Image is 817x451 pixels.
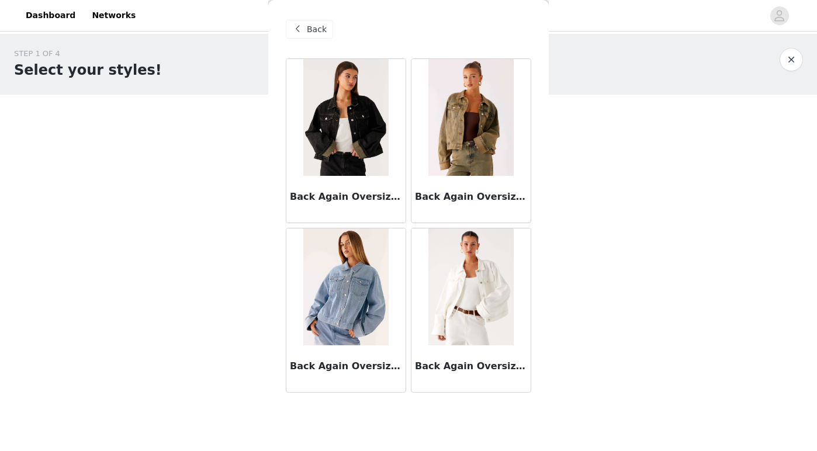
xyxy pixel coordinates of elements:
h3: Back Again Oversized Denim Jacket - Light Wash Blue [290,359,402,373]
img: Back Again Oversized Denim Jacket - Acid Charcoal [303,59,388,176]
span: Back [307,23,327,36]
img: Back Again Oversized Denim Jacket - Light Wash Blue [303,228,388,345]
img: Back Again Oversized Denim Jacket - White [428,228,513,345]
a: Dashboard [19,2,82,29]
h3: Back Again Oversized Denim Jacket - Brown Sand Wash [415,190,527,204]
h3: Back Again Oversized Denim Jacket - White [415,359,527,373]
h1: Select your styles! [14,60,162,81]
div: avatar [774,6,785,25]
img: Back Again Oversized Denim Jacket - Brown Sand Wash [428,59,513,176]
a: Networks [85,2,143,29]
div: STEP 1 OF 4 [14,48,162,60]
h3: Back Again Oversized Denim Jacket - Acid Charcoal [290,190,402,204]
